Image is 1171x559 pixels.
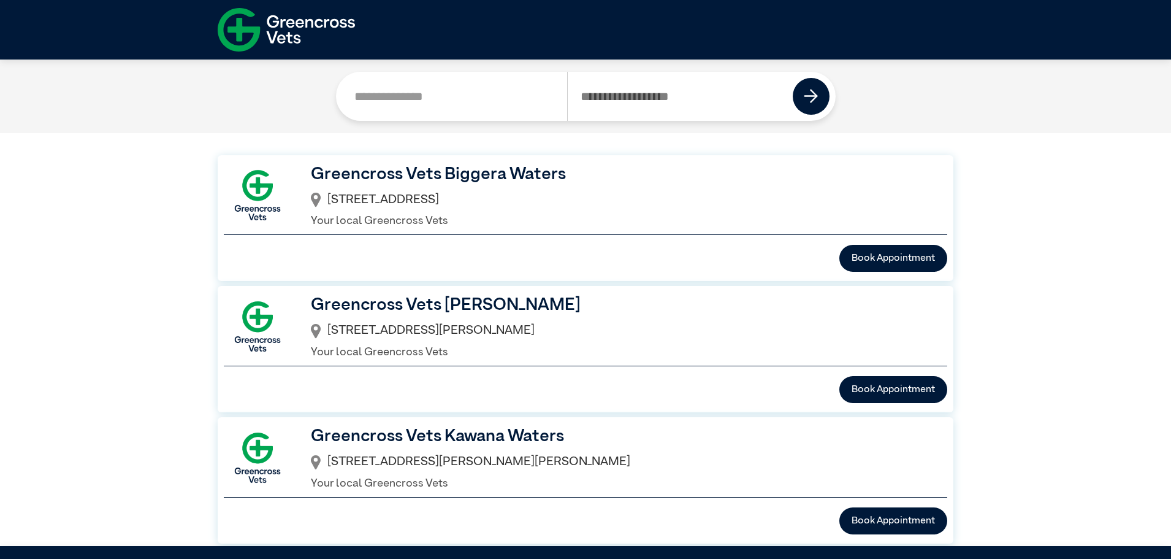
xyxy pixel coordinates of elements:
input: Search by Clinic Name [342,72,568,121]
div: [STREET_ADDRESS][PERSON_NAME] [311,318,928,344]
button: Book Appointment [839,507,947,534]
button: Book Appointment [839,245,947,272]
img: GX-Square.png [224,161,291,229]
p: Your local Greencross Vets [311,476,928,492]
p: Your local Greencross Vets [311,344,928,361]
h3: Greencross Vets [PERSON_NAME] [311,292,928,318]
h3: Greencross Vets Biggera Waters [311,161,928,187]
img: GX-Square.png [224,293,291,360]
div: [STREET_ADDRESS][PERSON_NAME][PERSON_NAME] [311,449,928,476]
img: f-logo [218,3,355,56]
input: Search by Postcode [567,72,793,121]
p: Your local Greencross Vets [311,213,928,229]
div: [STREET_ADDRESS] [311,187,928,214]
img: icon-right [804,89,818,104]
h3: Greencross Vets Kawana Waters [311,423,928,449]
button: Book Appointment [839,376,947,403]
img: GX-Square.png [224,424,291,492]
